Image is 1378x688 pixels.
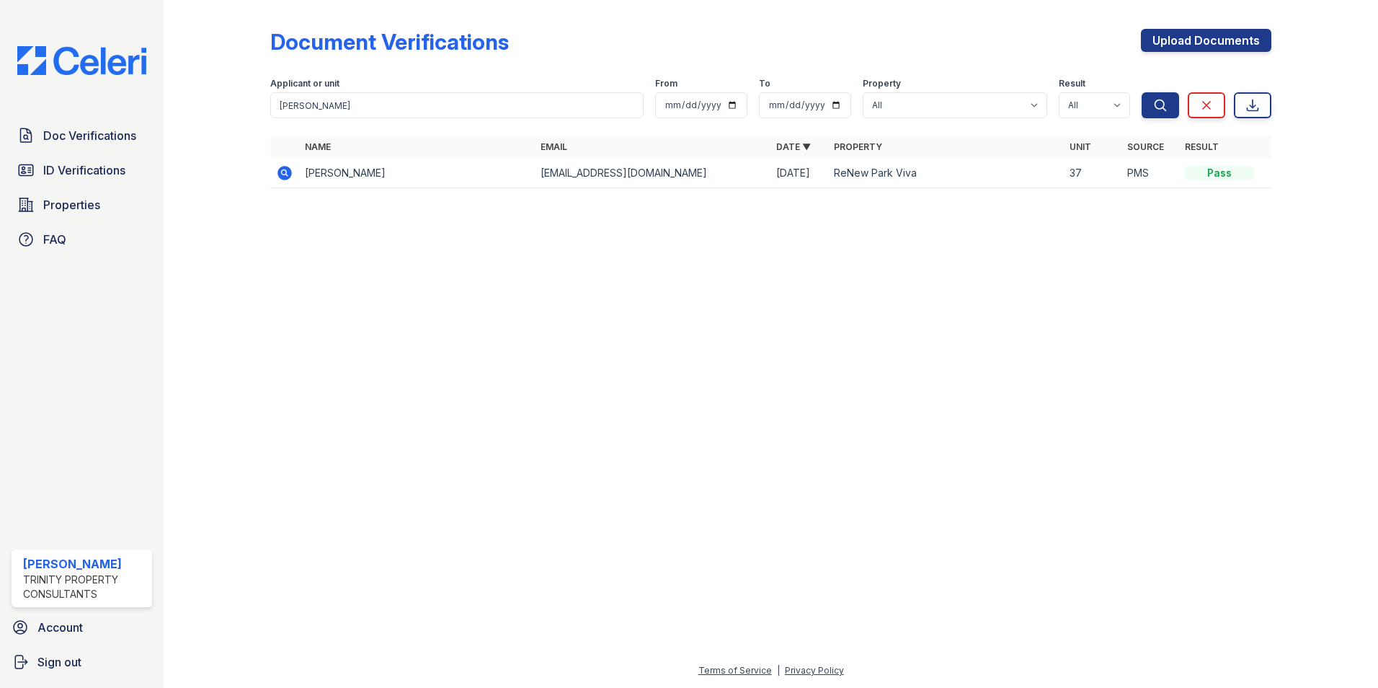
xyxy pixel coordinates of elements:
span: FAQ [43,231,66,248]
a: Account [6,613,158,642]
a: ID Verifications [12,156,152,185]
label: Applicant or unit [270,78,339,89]
span: ID Verifications [43,162,125,179]
a: Result [1185,141,1219,152]
a: Property [834,141,882,152]
a: Email [541,141,567,152]
label: Property [863,78,901,89]
a: FAQ [12,225,152,254]
span: Account [37,619,83,636]
td: [PERSON_NAME] [299,159,535,188]
span: Doc Verifications [43,127,136,144]
label: From [655,78,677,89]
a: Properties [12,190,152,219]
a: Terms of Service [698,665,772,676]
td: [EMAIL_ADDRESS][DOMAIN_NAME] [535,159,770,188]
div: Trinity Property Consultants [23,573,146,601]
td: 37 [1064,159,1121,188]
label: Result [1059,78,1085,89]
a: Unit [1070,141,1091,152]
a: Upload Documents [1141,29,1271,52]
td: [DATE] [770,159,828,188]
span: Properties [43,196,100,213]
span: Sign out [37,653,81,671]
img: CE_Logo_Blue-a8612792a0a2168367f1c8372b55b34899dd931a85d93a1a3d3e32e68fde9ad4.png [6,46,158,75]
a: Source [1127,141,1164,152]
div: | [777,665,780,676]
a: Privacy Policy [785,665,844,676]
label: To [759,78,770,89]
input: Search by name, email, or unit number [270,92,644,118]
div: [PERSON_NAME] [23,555,146,573]
div: Pass [1185,166,1254,180]
td: ReNew Park Viva [828,159,1064,188]
a: Doc Verifications [12,121,152,150]
a: Date ▼ [776,141,811,152]
td: PMS [1121,159,1179,188]
div: Document Verifications [270,29,509,55]
a: Name [305,141,331,152]
a: Sign out [6,648,158,676]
